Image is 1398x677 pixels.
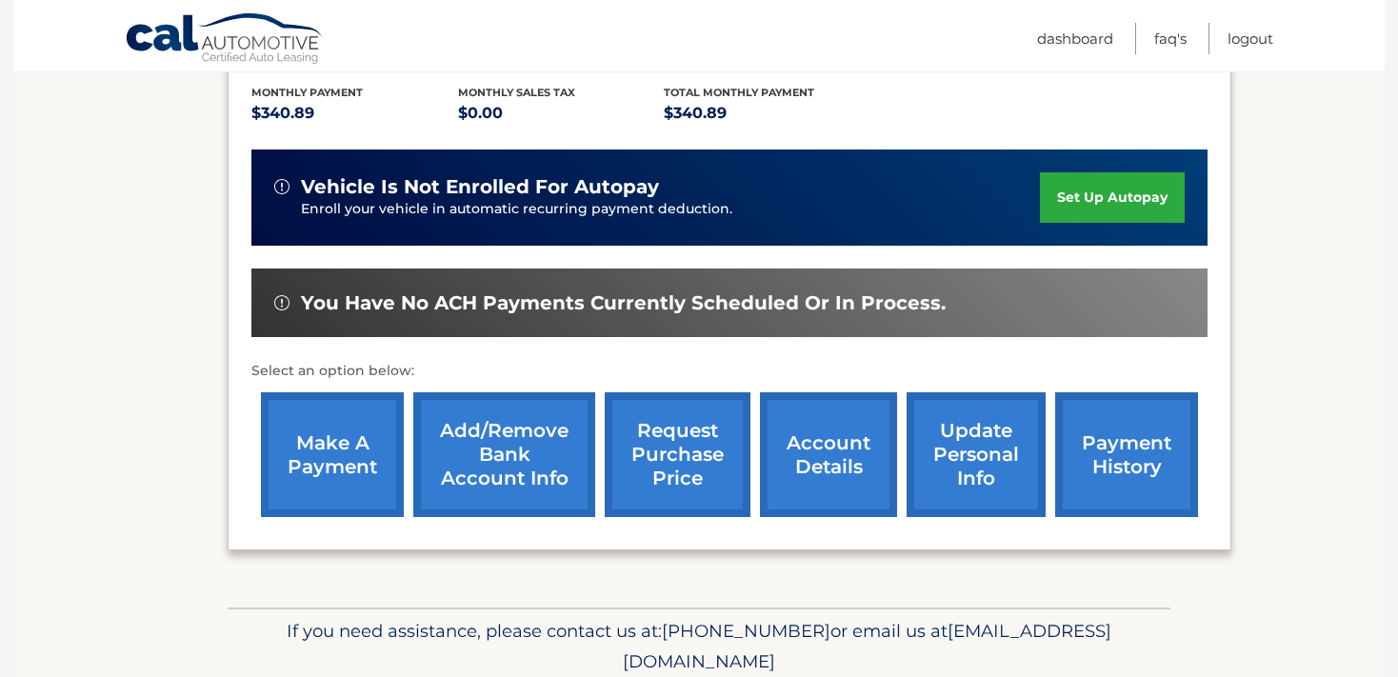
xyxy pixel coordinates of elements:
[1055,392,1198,517] a: payment history
[662,620,830,642] span: [PHONE_NUMBER]
[760,392,897,517] a: account details
[301,199,1040,220] p: Enroll your vehicle in automatic recurring payment deduction.
[1154,23,1187,54] a: FAQ's
[240,616,1158,677] p: If you need assistance, please contact us at: or email us at
[1040,172,1185,223] a: set up autopay
[1228,23,1273,54] a: Logout
[1037,23,1113,54] a: Dashboard
[274,179,290,194] img: alert-white.svg
[907,392,1046,517] a: update personal info
[664,100,870,127] p: $340.89
[301,175,659,199] span: vehicle is not enrolled for autopay
[605,392,750,517] a: request purchase price
[251,360,1208,383] p: Select an option below:
[623,620,1111,672] span: [EMAIL_ADDRESS][DOMAIN_NAME]
[251,86,363,99] span: Monthly Payment
[261,392,404,517] a: make a payment
[664,86,814,99] span: Total Monthly Payment
[274,295,290,310] img: alert-white.svg
[125,12,325,68] a: Cal Automotive
[251,100,458,127] p: $340.89
[301,291,946,315] span: You have no ACH payments currently scheduled or in process.
[458,100,665,127] p: $0.00
[458,86,575,99] span: Monthly sales Tax
[413,392,595,517] a: Add/Remove bank account info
